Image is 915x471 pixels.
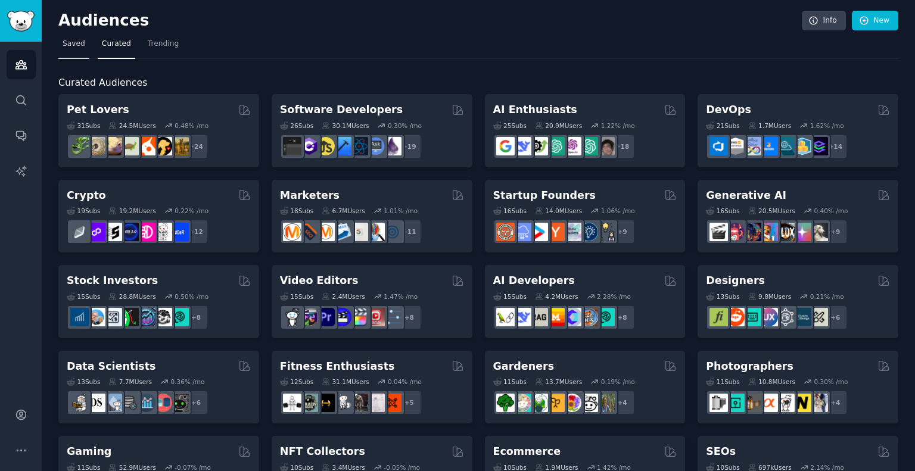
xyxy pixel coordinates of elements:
div: 14.0M Users [535,207,582,215]
div: 1.06 % /mo [601,207,635,215]
img: reactnative [350,137,368,155]
img: software [283,137,301,155]
a: Curated [98,35,135,59]
h2: Photographers [706,359,793,374]
div: 13.7M Users [535,378,582,386]
div: + 6 [823,305,848,330]
div: + 8 [397,305,422,330]
img: llmops [580,308,598,326]
img: googleads [350,223,368,241]
img: FluxAI [776,223,795,241]
div: + 9 [823,219,848,244]
h2: Pet Lovers [67,102,129,117]
img: deepdream [743,223,761,241]
div: 11 Sub s [493,378,527,386]
div: 30.1M Users [322,121,369,130]
div: 2.4M Users [322,292,365,301]
img: premiere [316,308,335,326]
img: chatgpt_promptDesign [546,137,565,155]
img: statistics [104,394,122,412]
img: Youtubevideo [366,308,385,326]
h2: Marketers [280,188,340,203]
div: + 8 [610,305,635,330]
img: Docker_DevOps [743,137,761,155]
div: 16 Sub s [493,207,527,215]
img: Entrepreneurship [580,223,598,241]
h2: SEOs [706,444,736,459]
div: 9.8M Users [748,292,792,301]
img: AskComputerScience [366,137,385,155]
img: UX_Design [810,308,828,326]
img: datasets [154,394,172,412]
img: GummySearch logo [7,11,35,32]
img: content_marketing [283,223,301,241]
img: StocksAndTrading [137,308,155,326]
img: turtle [120,137,139,155]
div: + 14 [823,134,848,159]
img: typography [709,308,728,326]
div: + 8 [183,305,208,330]
img: ValueInvesting [87,308,105,326]
img: herpetology [70,137,89,155]
img: CryptoNews [154,223,172,241]
div: 11 Sub s [706,378,739,386]
div: 1.62 % /mo [810,121,844,130]
img: MachineLearning [70,394,89,412]
img: indiehackers [563,223,581,241]
img: OpenAIDev [563,137,581,155]
div: 4.2M Users [535,292,578,301]
img: 0xPolygon [87,223,105,241]
div: + 5 [397,390,422,415]
span: Saved [63,39,85,49]
img: DevOpsLinks [760,137,778,155]
img: vegetablegardening [496,394,515,412]
div: 6.7M Users [322,207,365,215]
h2: Designers [706,273,765,288]
img: personaltraining [383,394,402,412]
div: 25 Sub s [493,121,527,130]
img: WeddingPhotography [810,394,828,412]
img: succulents [513,394,531,412]
div: 26 Sub s [280,121,313,130]
a: Saved [58,35,89,59]
img: DeepSeek [513,308,531,326]
img: swingtrading [154,308,172,326]
div: + 19 [397,134,422,159]
img: dogbreed [170,137,189,155]
span: Curated [102,39,131,49]
img: analog [709,394,728,412]
img: aws_cdk [793,137,811,155]
img: editors [300,308,318,326]
img: iOSProgramming [333,137,351,155]
h2: AI Enthusiasts [493,102,577,117]
div: + 4 [823,390,848,415]
img: MarketingResearch [366,223,385,241]
h2: Gardeners [493,359,555,374]
div: + 4 [610,390,635,415]
img: userexperience [776,308,795,326]
img: defiblockchain [137,223,155,241]
div: 13 Sub s [67,378,100,386]
img: PetAdvice [154,137,172,155]
img: MistralAI [546,308,565,326]
img: azuredevops [709,137,728,155]
img: GYM [283,394,301,412]
img: UI_Design [743,308,761,326]
img: GardeningUK [546,394,565,412]
img: canon [776,394,795,412]
img: technicalanalysis [170,308,189,326]
img: finalcutpro [350,308,368,326]
img: elixir [383,137,402,155]
a: New [852,11,898,31]
div: 0.48 % /mo [175,121,208,130]
div: 15 Sub s [280,292,313,301]
h2: Startup Founders [493,188,596,203]
img: logodesign [726,308,745,326]
div: 28.8M Users [108,292,155,301]
img: streetphotography [726,394,745,412]
div: 15 Sub s [493,292,527,301]
img: UrbanGardening [580,394,598,412]
img: postproduction [383,308,402,326]
div: 19 Sub s [67,207,100,215]
h2: DevOps [706,102,751,117]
